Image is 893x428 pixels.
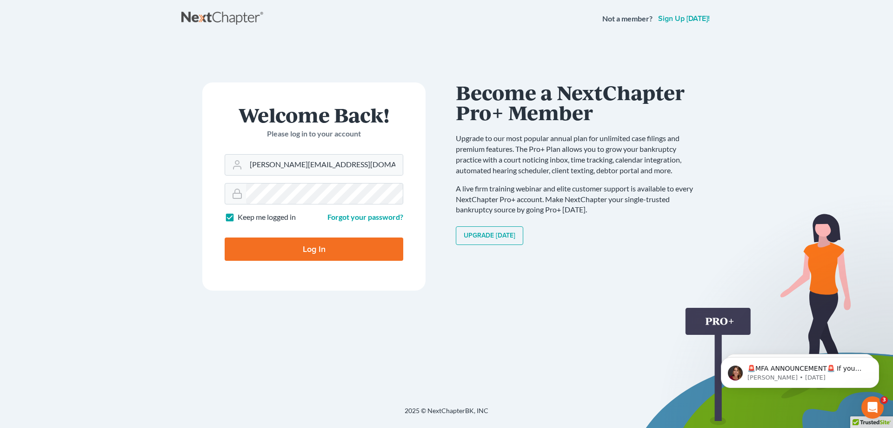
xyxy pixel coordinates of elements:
[225,105,403,125] h1: Welcome Back!
[861,396,884,419] iframe: Intercom live chat
[456,82,702,122] h1: Become a NextChapter Pro+ Member
[238,212,296,223] label: Keep me logged in
[656,15,712,22] a: Sign up [DATE]!
[456,133,702,176] p: Upgrade to our most popular annual plan for unlimited case filings and premium features. The Pro+...
[456,183,702,216] p: A live firm training webinar and elite customer support is available to every NextChapter Pro+ ac...
[225,129,403,139] p: Please log in to your account
[181,406,712,423] div: 2025 © NextChapterBK, INC
[707,338,893,403] iframe: Intercom notifications message
[602,14,653,24] strong: Not a member?
[327,212,403,221] a: Forgot your password?
[456,226,523,245] a: Upgrade [DATE]
[246,155,403,175] input: Email Address
[880,396,888,404] span: 3
[225,238,403,261] input: Log In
